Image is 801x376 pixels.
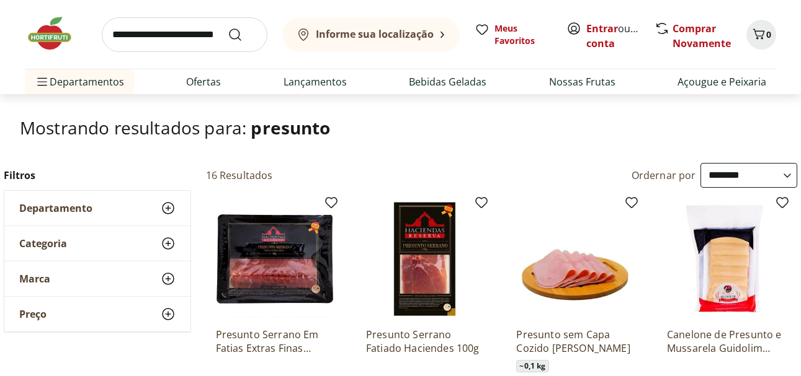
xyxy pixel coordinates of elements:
[4,261,190,296] button: Marca
[678,74,766,89] a: Açougue e Peixaria
[4,226,190,261] button: Categoria
[284,74,347,89] a: Lançamentos
[586,22,618,35] a: Entrar
[206,168,273,182] h2: 16 Resultados
[632,168,696,182] label: Ordernar por
[4,297,190,331] button: Preço
[35,67,124,97] span: Departamentos
[316,27,434,41] b: Informe sua localização
[409,74,486,89] a: Bebidas Geladas
[20,118,781,138] h1: Mostrando resultados para:
[494,22,552,47] span: Meus Favoritos
[766,28,771,40] span: 0
[19,202,92,214] span: Departamento
[586,22,655,50] a: Criar conta
[228,27,257,42] button: Submit Search
[549,74,615,89] a: Nossas Frutas
[516,328,634,355] a: Presunto sem Capa Cozido [PERSON_NAME]
[216,328,334,355] a: Presunto Serrano Em Fatias Extras Finas Haciendas Reserva Pacote 100G
[516,360,548,372] span: ~ 0,1 kg
[667,328,785,355] a: Canelone de Presunto e Mussarela Guidolim 500g
[586,21,642,51] span: ou
[366,200,484,318] img: Presunto Serrano Fatiado Haciendes 100g
[186,74,221,89] a: Ofertas
[673,22,731,50] a: Comprar Novamente
[251,116,330,139] span: presunto
[216,200,334,318] img: Presunto Serrano Em Fatias Extras Finas Haciendas Reserva Pacote 100G
[516,200,634,318] img: Presunto sem Capa Cozido Fatiado Sadia
[35,67,50,97] button: Menu
[4,191,190,225] button: Departamento
[282,17,460,52] button: Informe sua localização
[19,273,50,285] span: Marca
[667,200,785,318] img: Canelone de Presunto e Mussarela Guidolim 500g
[102,17,267,52] input: search
[746,20,776,50] button: Carrinho
[4,163,191,188] h2: Filtros
[366,328,484,355] a: Presunto Serrano Fatiado Haciendes 100g
[475,22,552,47] a: Meus Favoritos
[19,237,67,250] span: Categoria
[25,15,87,52] img: Hortifruti
[19,308,47,320] span: Preço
